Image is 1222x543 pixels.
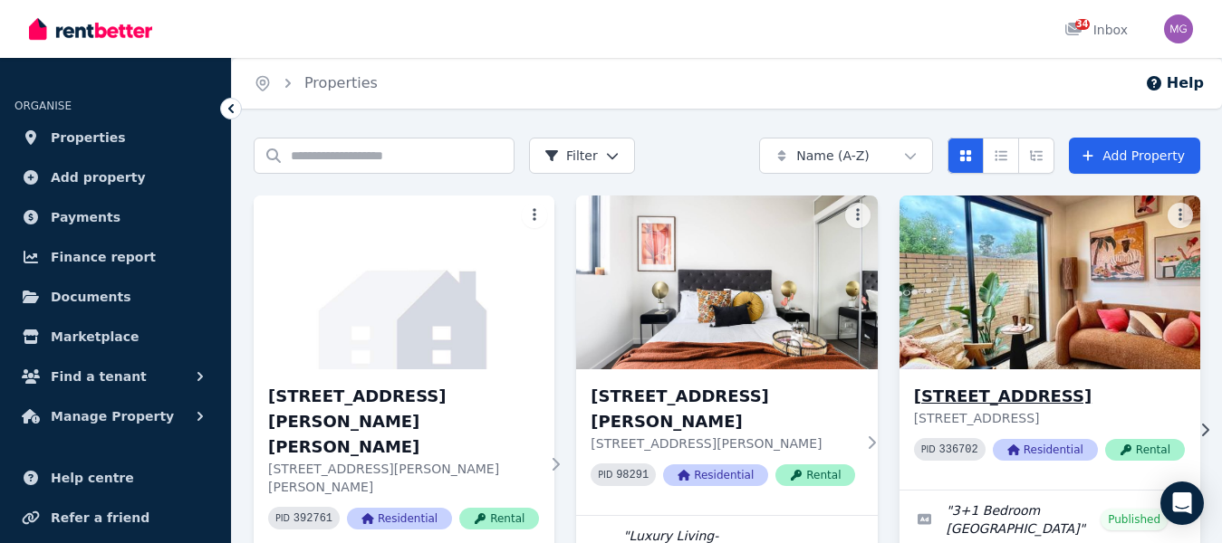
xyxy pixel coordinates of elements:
[293,512,332,525] code: 392761
[544,147,598,165] span: Filter
[993,439,1098,461] span: Residential
[14,100,72,112] span: ORGANISE
[51,167,146,188] span: Add property
[51,206,120,228] span: Payments
[914,384,1185,409] h3: [STREET_ADDRESS]
[232,58,399,109] nav: Breadcrumb
[459,508,539,529] span: Rental
[51,246,156,268] span: Finance report
[14,199,216,235] a: Payments
[14,159,216,195] a: Add property
[1075,19,1090,30] span: 34
[616,469,649,481] code: 98291
[29,15,152,43] img: RentBetter
[51,507,149,529] span: Refer a friend
[759,138,933,174] button: Name (A-Z)
[51,286,131,308] span: Documents
[14,279,216,315] a: Documents
[268,384,539,460] h3: [STREET_ADDRESS][PERSON_NAME][PERSON_NAME]
[268,460,539,496] p: [STREET_ADDRESS][PERSON_NAME][PERSON_NAME]
[796,147,870,165] span: Name (A-Z)
[900,195,1200,490] a: 76 Foch Street, Box Hill South[STREET_ADDRESS][STREET_ADDRESS]PID 336702ResidentialRental
[51,127,126,148] span: Properties
[14,500,216,536] a: Refer a friend
[1069,138,1200,174] a: Add Property
[51,467,134,489] span: Help centre
[254,195,554,369] img: 3 Parker St, Pascoe Vale
[51,326,139,348] span: Marketplace
[939,443,978,456] code: 336702
[522,203,547,228] button: More options
[1164,14,1193,43] img: Mei Gin Lim
[948,138,984,174] button: Card view
[1145,72,1204,94] button: Help
[576,195,877,369] img: 14 David Street, Richmond
[576,195,877,515] a: 14 David Street, Richmond[STREET_ADDRESS][PERSON_NAME][STREET_ADDRESS][PERSON_NAME]PID 98291Resid...
[983,138,1019,174] button: Compact list view
[1018,138,1054,174] button: Expanded list view
[14,319,216,355] a: Marketplace
[1064,21,1128,39] div: Inbox
[663,464,768,486] span: Residential
[591,434,855,452] p: [STREET_ADDRESS][PERSON_NAME]
[591,384,855,434] h3: [STREET_ADDRESS][PERSON_NAME]
[14,460,216,496] a: Help centre
[775,464,855,486] span: Rental
[948,138,1054,174] div: View options
[845,203,871,228] button: More options
[14,239,216,275] a: Finance report
[891,191,1208,374] img: 76 Foch Street, Box Hill South
[14,358,216,395] button: Find a tenant
[275,513,290,523] small: PID
[1168,203,1193,228] button: More options
[529,138,635,174] button: Filter
[1160,481,1204,525] div: Open Intercom Messenger
[14,119,216,156] a: Properties
[914,409,1185,427] p: [STREET_ADDRESS]
[598,470,612,480] small: PID
[14,398,216,434] button: Manage Property
[51,405,174,427] span: Manage Property
[1105,439,1185,461] span: Rental
[51,366,147,387] span: Find a tenant
[347,508,452,529] span: Residential
[921,444,936,454] small: PID
[304,74,378,91] a: Properties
